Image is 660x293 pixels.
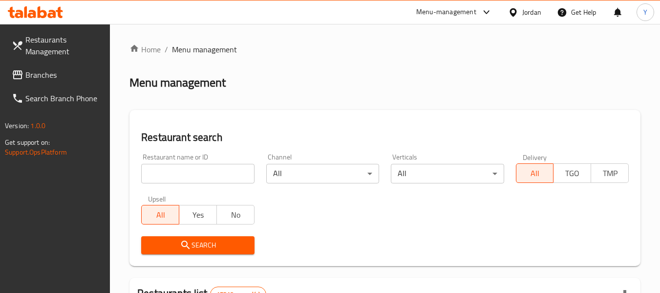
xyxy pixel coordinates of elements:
span: Branches [25,69,103,81]
span: Restaurants Management [25,34,103,57]
label: Upsell [148,195,166,202]
button: All [516,163,554,183]
button: TGO [553,163,591,183]
span: TGO [557,166,587,180]
a: Branches [4,63,110,87]
div: All [266,164,379,183]
button: All [141,205,179,225]
span: TMP [595,166,625,180]
span: Yes [183,208,213,222]
div: Menu-management [416,6,476,18]
li: / [165,44,168,55]
span: Search [149,239,246,251]
button: Search [141,236,254,254]
div: All [391,164,504,183]
span: Search Branch Phone [25,92,103,104]
span: No [221,208,251,222]
span: All [520,166,550,180]
h2: Menu management [129,75,226,90]
span: All [146,208,175,222]
nav: breadcrumb [129,44,640,55]
button: No [216,205,255,225]
span: Y [643,7,647,18]
div: Jordan [522,7,541,18]
a: Home [129,44,161,55]
h2: Restaurant search [141,130,629,145]
span: 1.0.0 [30,119,45,132]
span: Version: [5,119,29,132]
input: Search for restaurant name or ID.. [141,164,254,183]
a: Search Branch Phone [4,87,110,110]
a: Support.OpsPlatform [5,146,67,158]
span: Get support on: [5,136,50,149]
label: Delivery [523,154,547,160]
button: Yes [179,205,217,225]
span: Menu management [172,44,237,55]
a: Restaurants Management [4,28,110,63]
button: TMP [591,163,629,183]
